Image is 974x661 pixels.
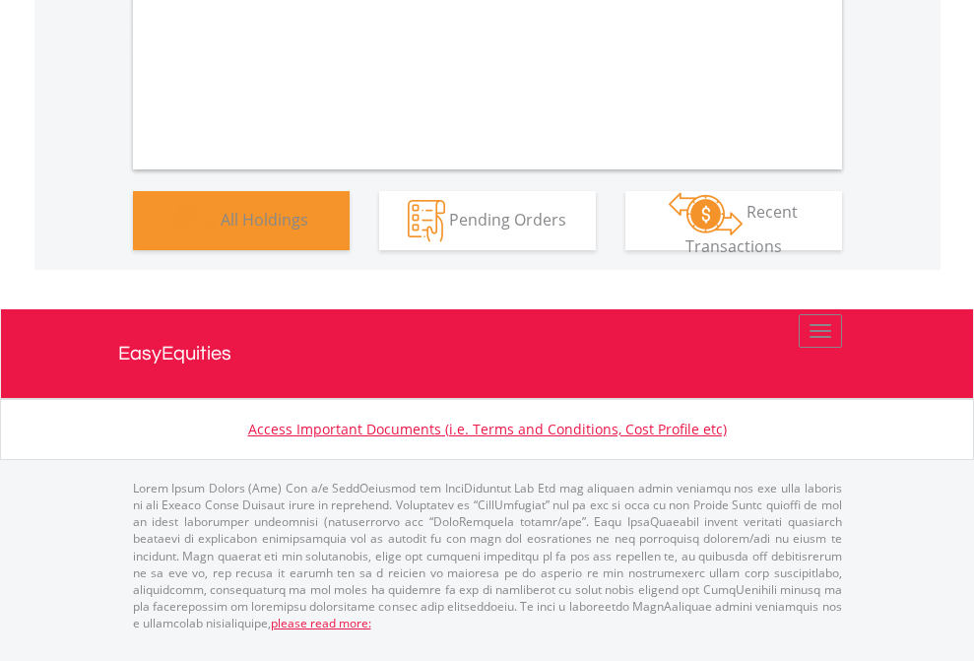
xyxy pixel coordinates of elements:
[669,192,743,235] img: transactions-zar-wht.png
[271,615,371,631] a: please read more:
[625,191,842,250] button: Recent Transactions
[174,200,217,242] img: holdings-wht.png
[408,200,445,242] img: pending_instructions-wht.png
[248,420,727,438] a: Access Important Documents (i.e. Terms and Conditions, Cost Profile etc)
[133,191,350,250] button: All Holdings
[449,208,566,230] span: Pending Orders
[133,480,842,631] p: Lorem Ipsum Dolors (Ame) Con a/e SeddOeiusmod tem InciDiduntut Lab Etd mag aliquaen admin veniamq...
[379,191,596,250] button: Pending Orders
[221,208,308,230] span: All Holdings
[118,309,857,398] a: EasyEquities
